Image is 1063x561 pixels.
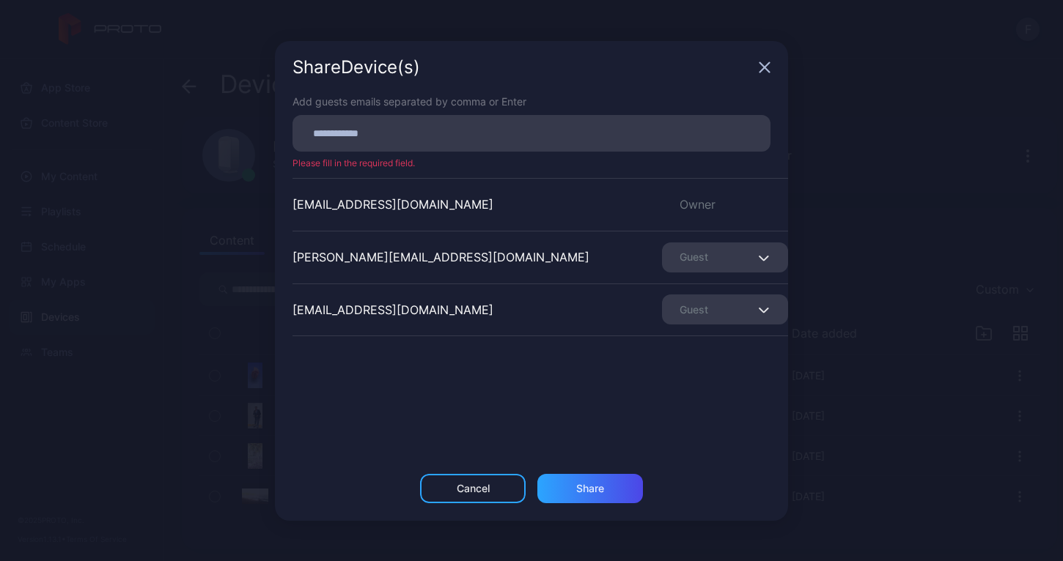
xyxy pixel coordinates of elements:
[457,483,490,494] div: Cancel
[420,474,526,503] button: Cancel
[293,59,753,76] div: Share Device (s)
[293,248,589,266] div: [PERSON_NAME][EMAIL_ADDRESS][DOMAIN_NAME]
[662,196,788,213] div: Owner
[662,294,788,324] button: Guest
[275,157,788,169] div: Please fill in the required field.
[662,242,788,272] button: Guest
[293,301,493,319] div: [EMAIL_ADDRESS][DOMAIN_NAME]
[537,474,643,503] button: Share
[293,94,770,109] div: Add guests emails separated by comma or Enter
[576,483,604,494] div: Share
[293,196,493,213] div: [EMAIL_ADDRESS][DOMAIN_NAME]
